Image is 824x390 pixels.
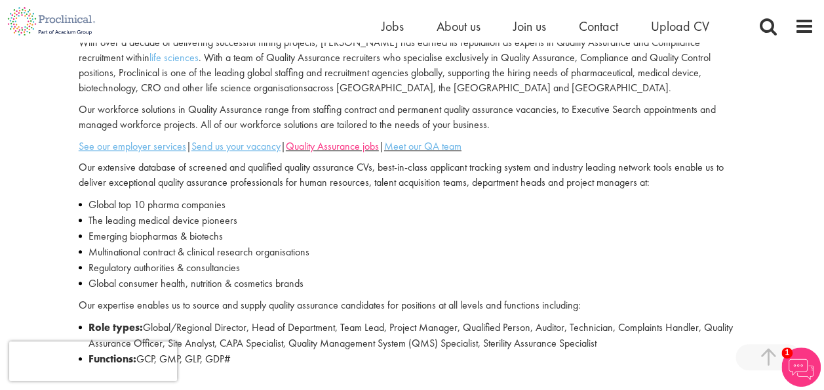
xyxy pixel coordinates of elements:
span: Our workforce solutions in Quality Assurance range from staffing contract and permanent quality a... [79,102,716,131]
li: Regulatory authorities & consultancies [79,260,746,276]
li: Global/Regional Director, Head of Department, Team Lead, Project Manager, Qualified Person, Audit... [79,320,746,351]
li: Global top 10 pharma companies [79,197,746,213]
li: Emerging biopharmas & biotechs [79,228,746,244]
a: Quality Assurance jobs [286,139,379,153]
li: The leading medical device pioneers [79,213,746,228]
a: Join us [513,18,546,35]
a: See our employer services [79,139,186,153]
span: across [GEOGRAPHIC_DATA], the [GEOGRAPHIC_DATA] and [GEOGRAPHIC_DATA]. [307,81,671,95]
p: Our expertise enables us to source and supply quality assurance candidates for positions at all l... [79,298,746,313]
a: Jobs [382,18,404,35]
span: 1 [781,347,793,358]
a: Send us your vacancy [191,139,281,153]
iframe: reCAPTCHA [9,341,177,381]
a: Contact [579,18,618,35]
p: | | | [79,139,746,154]
img: Chatbot [781,347,821,387]
a: Meet our QA team [384,139,461,153]
a: About us [437,18,481,35]
li: Multinational contract & clinical research organisations [79,244,746,260]
strong: Role types: [88,320,143,334]
a: Upload CV [651,18,709,35]
p: With over a decade of delivering successful hiring projects, [PERSON_NAME] has earned its reputat... [79,35,746,95]
p: Our extensive database of screened and qualified quality assurance CVs, best-in-class applicant t... [79,160,746,190]
a: life sciences [149,51,199,64]
li: Global consumer health, nutrition & cosmetics brands [79,276,746,292]
li: GCP, GMP, GLP, GDP# [79,351,746,367]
